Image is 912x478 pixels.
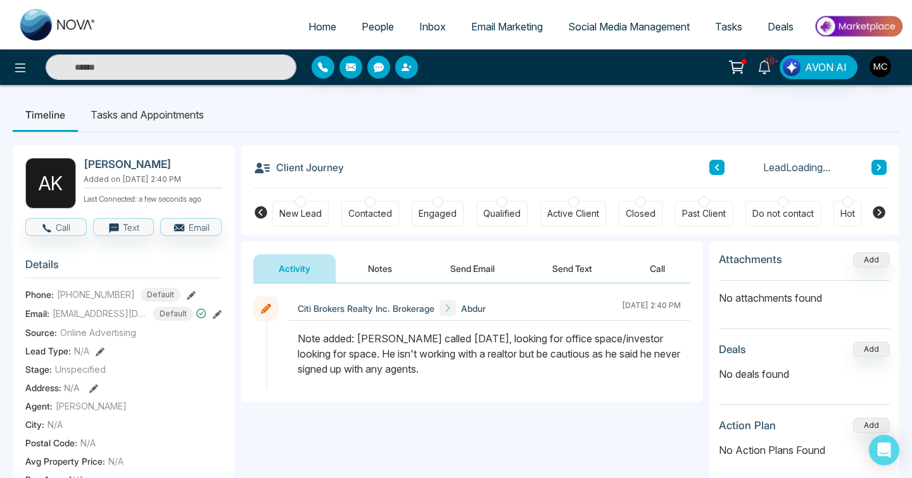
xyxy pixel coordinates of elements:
div: Do not contact [752,207,814,220]
button: Add [853,342,890,357]
a: Deals [755,15,806,39]
a: Email Marketing [459,15,555,39]
span: Email: [25,307,49,320]
button: Call [25,218,87,236]
p: No attachments found [719,281,890,306]
div: Past Client [682,207,726,220]
span: Default [141,288,180,302]
span: N/A [64,382,80,393]
p: No deals found [719,366,890,382]
span: Stage: [25,363,52,376]
span: Lead Type: [25,344,71,358]
span: Online Advertising [60,326,136,339]
span: Avg Property Price : [25,455,105,468]
span: Lead Loading... [763,160,830,175]
div: Hot [840,207,855,220]
span: Source: [25,326,57,339]
span: N/A [108,455,123,468]
p: No Action Plans Found [719,442,890,458]
div: New Lead [279,207,322,220]
span: N/A [47,418,63,431]
button: Email [160,218,222,236]
li: Tasks and Appointments [78,98,217,132]
p: Added on [DATE] 2:40 PM [84,174,222,185]
p: Last Connected: a few seconds ago [84,191,222,205]
span: 10+ [764,55,776,67]
span: City : [25,418,44,431]
span: Email Marketing [471,20,543,33]
div: Engaged [419,207,457,220]
img: Nova CRM Logo [20,9,96,41]
span: Phone: [25,288,54,301]
span: Home [308,20,336,33]
button: Notes [343,254,417,283]
span: AVON AI [805,60,847,75]
h3: Client Journey [253,158,344,177]
div: Closed [626,207,655,220]
div: Qualified [483,207,521,220]
button: AVON AI [780,55,858,79]
h2: [PERSON_NAME] [84,158,217,171]
span: Social Media Management [568,20,690,33]
span: People [362,20,394,33]
img: Market-place.gif [813,12,904,41]
span: Abdur [461,302,486,315]
div: [DATE] 2:40 PM [622,300,681,316]
a: Tasks [702,15,755,39]
span: Unspecified [55,363,106,376]
a: Social Media Management [555,15,702,39]
a: Home [296,15,349,39]
span: [PERSON_NAME] [56,399,127,413]
img: User Avatar [870,56,891,77]
span: [EMAIL_ADDRESS][DOMAIN_NAME] [53,307,148,320]
span: Tasks [715,20,742,33]
span: N/A [74,344,89,358]
a: 10+ [749,55,780,77]
button: Activity [253,254,336,283]
div: Contacted [348,207,392,220]
button: Text [93,218,155,236]
li: Timeline [13,98,78,132]
button: Add [853,418,890,433]
span: Add [853,254,890,264]
span: Address: [25,381,80,394]
button: Add [853,252,890,268]
span: N/A [80,436,96,449]
span: Default [153,307,193,321]
div: A K [25,158,76,209]
span: [PHONE_NUMBER] [57,288,135,301]
a: Inbox [407,15,459,39]
button: Call [624,254,690,283]
span: Postal Code : [25,436,77,449]
h3: Attachments [719,253,782,266]
h3: Deals [719,343,746,356]
span: Agent: [25,399,53,413]
a: People [349,15,407,39]
h3: Details [25,258,222,278]
div: Open Intercom Messenger [869,435,899,465]
div: Active Client [547,207,599,220]
button: Send Email [425,254,520,283]
span: Citi Brokers Realty Inc. Brokerage [298,302,434,315]
h3: Action Plan [719,419,776,432]
span: Deals [768,20,794,33]
img: Lead Flow [783,58,801,76]
span: Inbox [419,20,446,33]
button: Send Text [527,254,617,283]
